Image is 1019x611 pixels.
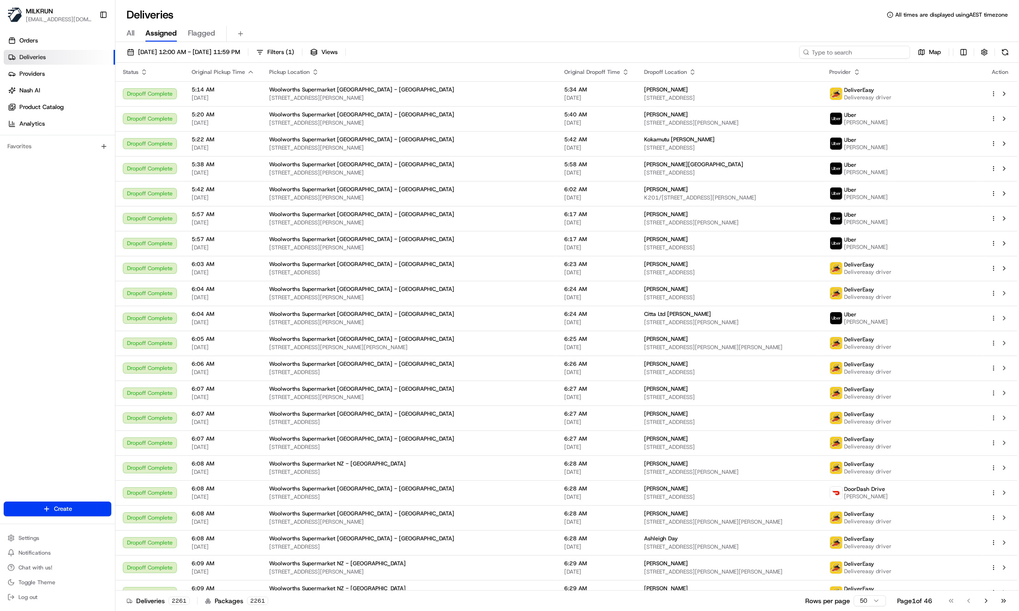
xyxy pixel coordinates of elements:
[19,70,45,78] span: Providers
[192,460,254,467] span: 6:08 AM
[564,244,629,251] span: [DATE]
[564,369,629,376] span: [DATE]
[4,100,115,115] a: Product Catalog
[192,244,254,251] span: [DATE]
[564,510,629,517] span: 6:28 AM
[9,9,28,28] img: Nash
[644,335,688,343] span: [PERSON_NAME]
[192,369,254,376] span: [DATE]
[321,48,338,56] span: Views
[830,412,842,424] img: delivereasy_logo.png
[644,369,815,376] span: [STREET_ADDRESS]
[564,344,629,351] span: [DATE]
[844,560,874,568] span: DeliverEasy
[269,244,549,251] span: [STREET_ADDRESS][PERSON_NAME]
[192,194,254,201] span: [DATE]
[644,86,688,93] span: [PERSON_NAME]
[564,111,629,118] span: 5:40 AM
[844,211,857,218] span: Uber
[830,587,842,599] img: delivereasy_logo.png
[844,460,874,468] span: DeliverEasy
[192,310,254,318] span: 6:04 AM
[830,237,842,249] img: uber-new-logo.jpeg
[18,534,39,542] span: Settings
[19,36,38,45] span: Orders
[145,28,177,39] span: Assigned
[269,560,406,567] span: Woolworths Supermarket NZ - [GEOGRAPHIC_DATA]
[78,135,85,142] div: 💻
[4,561,111,574] button: Chat with us!
[830,287,842,299] img: delivereasy_logo.png
[844,311,857,318] span: Uber
[192,294,254,301] span: [DATE]
[123,46,244,59] button: [DATE] 12:00 AM - [DATE] 11:59 PM
[895,11,1008,18] span: All times are displayed using AEST timezone
[844,111,857,119] span: Uber
[564,219,629,226] span: [DATE]
[192,518,254,526] span: [DATE]
[564,161,629,168] span: 5:58 AM
[929,48,941,56] span: Map
[564,493,629,501] span: [DATE]
[830,113,842,125] img: uber-new-logo.jpeg
[127,28,134,39] span: All
[830,138,842,150] img: uber-new-logo.jpeg
[844,393,892,400] span: Delivereasy driver
[19,120,45,128] span: Analytics
[192,410,254,417] span: 6:07 AM
[4,139,111,154] div: Favorites
[192,485,254,492] span: 6:08 AM
[267,48,294,56] span: Filters
[644,435,688,442] span: [PERSON_NAME]
[4,546,111,559] button: Notifications
[564,518,629,526] span: [DATE]
[830,462,842,474] img: delivereasy_logo.png
[644,344,815,351] span: [STREET_ADDRESS][PERSON_NAME][PERSON_NAME]
[564,144,629,151] span: [DATE]
[192,535,254,542] span: 6:08 AM
[844,343,892,351] span: Delivereasy driver
[192,285,254,293] span: 6:04 AM
[644,560,688,567] span: [PERSON_NAME]
[127,7,174,22] h1: Deliveries
[844,368,892,375] span: Delivereasy driver
[564,435,629,442] span: 6:27 AM
[192,169,254,176] span: [DATE]
[644,460,688,467] span: [PERSON_NAME]
[644,468,815,476] span: [STREET_ADDRESS][PERSON_NAME]
[192,86,254,93] span: 5:14 AM
[564,211,629,218] span: 6:17 AM
[844,493,888,500] span: [PERSON_NAME]
[6,130,74,147] a: 📗Knowledge Base
[192,493,254,501] span: [DATE]
[644,585,688,592] span: [PERSON_NAME]
[269,435,454,442] span: Woolworths Supermarket [GEOGRAPHIC_DATA] - [GEOGRAPHIC_DATA]
[192,186,254,193] span: 5:42 AM
[564,310,629,318] span: 6:24 AM
[4,576,111,589] button: Toggle Theme
[26,6,53,16] span: MILKRUN
[192,568,254,575] span: [DATE]
[844,585,874,593] span: DeliverEasy
[269,68,310,76] span: Pickup Location
[9,37,168,52] p: Welcome 👋
[269,169,549,176] span: [STREET_ADDRESS][PERSON_NAME]
[192,94,254,102] span: [DATE]
[269,260,454,268] span: Woolworths Supermarket [GEOGRAPHIC_DATA] - [GEOGRAPHIC_DATA]
[18,134,71,143] span: Knowledge Base
[564,568,629,575] span: [DATE]
[644,485,688,492] span: [PERSON_NAME]
[269,269,549,276] span: [STREET_ADDRESS]
[4,4,96,26] button: MILKRUNMILKRUN[EMAIL_ADDRESS][DOMAIN_NAME]
[830,362,842,374] img: delivereasy_logo.png
[644,169,815,176] span: [STREET_ADDRESS]
[127,596,190,605] div: Deliveries
[31,97,117,105] div: We're available if you need us!
[844,261,874,268] span: DeliverEasy
[18,579,55,586] span: Toggle Theme
[9,135,17,142] div: 📗
[830,262,842,274] img: delivereasy_logo.png
[644,418,815,426] span: [STREET_ADDRESS]
[269,393,549,401] span: [STREET_ADDRESS][PERSON_NAME]
[192,111,254,118] span: 5:20 AM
